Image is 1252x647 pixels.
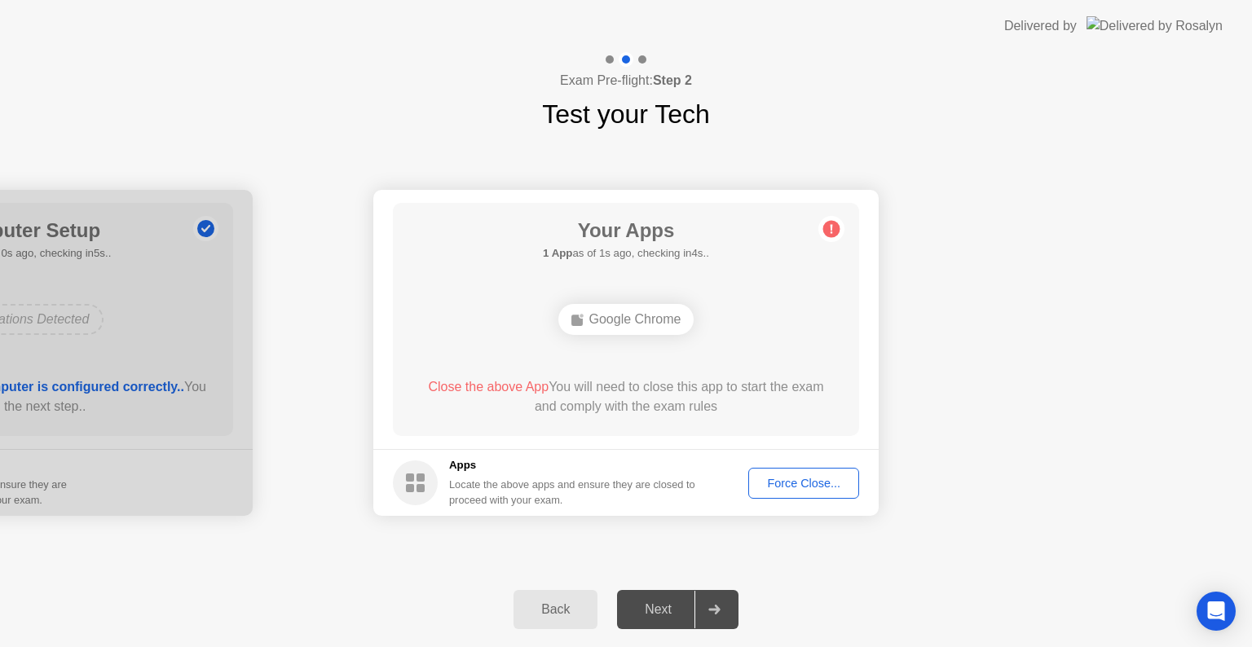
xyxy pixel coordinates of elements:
div: Force Close... [754,477,853,490]
b: Step 2 [653,73,692,87]
button: Back [514,590,597,629]
h1: Test your Tech [542,95,710,134]
div: Locate the above apps and ensure they are closed to proceed with your exam. [449,477,696,508]
img: Delivered by Rosalyn [1087,16,1223,35]
h4: Exam Pre-flight: [560,71,692,90]
div: Back [518,602,593,617]
h5: as of 1s ago, checking in4s.. [543,245,709,262]
div: Next [622,602,694,617]
button: Force Close... [748,468,859,499]
div: You will need to close this app to start the exam and comply with the exam rules [417,377,836,416]
h1: Your Apps [543,216,709,245]
div: Open Intercom Messenger [1197,592,1236,631]
div: Google Chrome [558,304,694,335]
h5: Apps [449,457,696,473]
div: Delivered by [1004,16,1077,36]
button: Next [617,590,738,629]
b: 1 App [543,247,572,259]
span: Close the above App [428,380,549,394]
